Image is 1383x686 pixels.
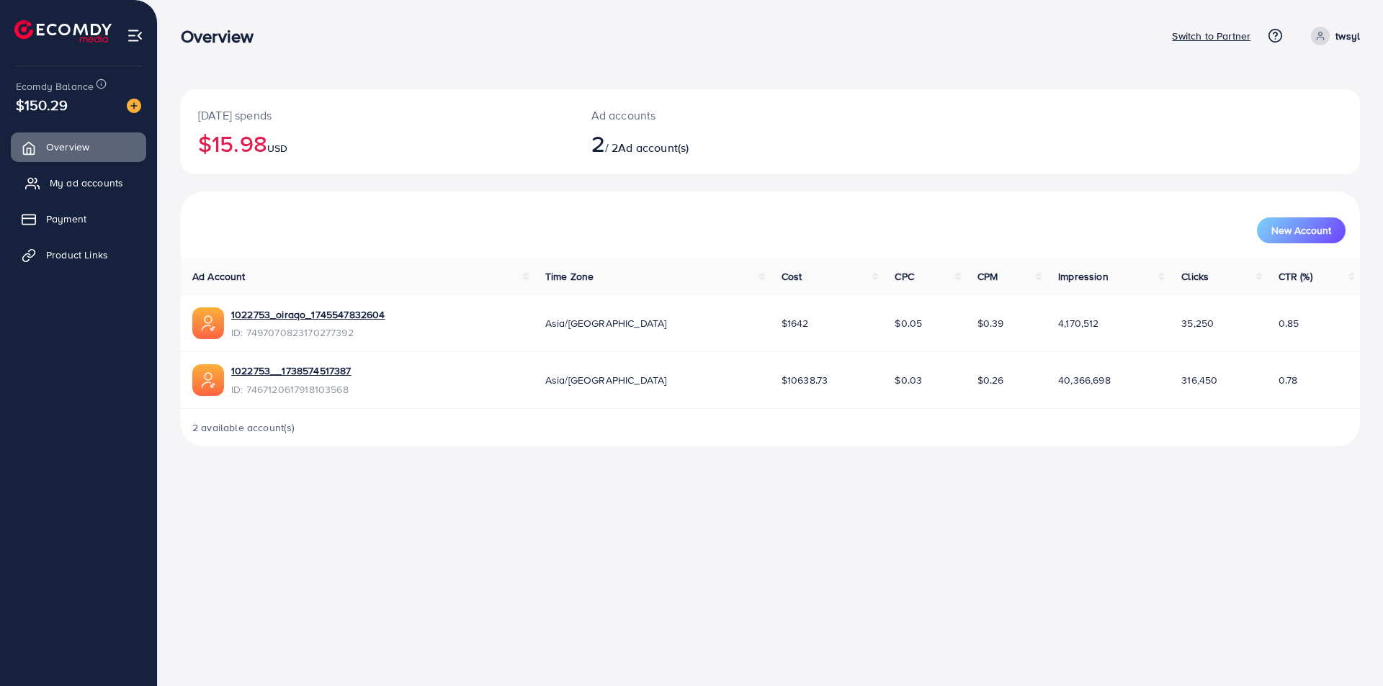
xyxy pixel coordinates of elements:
span: $0.03 [895,373,922,387]
a: twsyl [1305,27,1360,45]
h3: Overview [181,26,265,47]
span: Ad Account [192,269,246,284]
span: Ad account(s) [618,140,689,155]
span: 0.78 [1279,373,1298,387]
span: $0.05 [895,316,922,330]
span: 0.85 [1279,316,1299,330]
a: 1022753__1738574517387 [231,364,352,378]
img: ic-ads-acc.e4c84228.svg [192,364,224,396]
p: twsyl [1335,27,1360,45]
span: $10638.73 [782,373,828,387]
span: Payment [46,212,86,226]
button: New Account [1257,217,1346,243]
span: Overview [46,140,89,154]
span: 40,366,698 [1058,373,1111,387]
span: $1642 [782,316,809,330]
p: Switch to Partner [1172,27,1250,45]
span: New Account [1271,225,1331,235]
iframe: Chat [1322,621,1372,675]
img: ic-ads-acc.e4c84228.svg [192,307,224,339]
a: 1022753_oiraqo_1745547832604 [231,307,385,322]
span: My ad accounts [50,176,123,190]
a: Overview [11,132,146,161]
span: 35,250 [1181,316,1214,330]
span: $0.26 [977,373,1004,387]
span: Cost [782,269,802,284]
span: 316,450 [1181,373,1217,387]
p: [DATE] spends [198,107,557,124]
span: Asia/[GEOGRAPHIC_DATA] [545,316,667,330]
span: Asia/[GEOGRAPHIC_DATA] [545,373,667,387]
span: CPM [977,269,998,284]
span: USD [267,141,287,155]
span: $150.29 [16,94,68,115]
a: Product Links [11,240,146,269]
span: ID: 7467120617918103568 [231,382,352,397]
img: menu [127,27,143,44]
a: My ad accounts [11,168,146,197]
img: logo [14,20,112,42]
span: CPC [895,269,913,284]
span: 2 available account(s) [192,420,295,435]
span: $0.39 [977,316,1004,330]
span: Impression [1058,269,1109,284]
a: Payment [11,204,146,233]
span: ID: 7497070823170277392 [231,325,385,340]
h2: $15.98 [198,130,557,157]
img: image [127,99,141,113]
span: Product Links [46,248,108,262]
p: Ad accounts [591,107,851,124]
h2: / 2 [591,130,851,157]
span: Clicks [1181,269,1209,284]
span: 2 [591,127,605,160]
span: Time Zone [545,269,594,284]
span: 4,170,512 [1058,316,1098,330]
span: Ecomdy Balance [16,79,94,94]
span: CTR (%) [1279,269,1312,284]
